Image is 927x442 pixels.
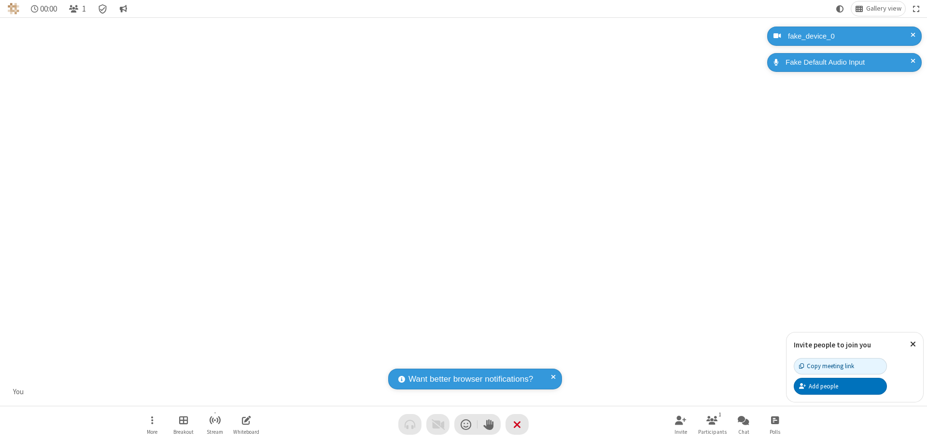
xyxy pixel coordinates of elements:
[454,414,478,435] button: Send a reaction
[10,387,28,398] div: You
[698,411,727,438] button: Open participant list
[666,411,695,438] button: Invite participants (⌘+Shift+I)
[232,411,261,438] button: Open shared whiteboard
[785,31,914,42] div: fake_device_0
[832,1,848,16] button: Using system theme
[851,1,905,16] button: Change layout
[408,373,533,386] span: Want better browser notifications?
[40,4,57,14] span: 00:00
[8,3,19,14] img: QA Selenium DO NOT DELETE OR CHANGE
[716,410,724,419] div: 1
[398,414,421,435] button: Audio problem - check your Internet connection or call by phone
[794,358,887,374] button: Copy meeting link
[506,414,529,435] button: End or leave meeting
[94,1,112,16] div: Meeting details Encryption enabled
[426,414,449,435] button: Video
[738,429,749,435] span: Chat
[866,5,901,13] span: Gallery view
[138,411,167,438] button: Open menu
[760,411,789,438] button: Open poll
[794,378,887,394] button: Add people
[909,1,924,16] button: Fullscreen
[698,429,727,435] span: Participants
[115,1,131,16] button: Conversation
[65,1,90,16] button: Open participant list
[207,429,223,435] span: Stream
[27,1,61,16] div: Timer
[82,4,86,14] span: 1
[729,411,758,438] button: Open chat
[147,429,157,435] span: More
[233,429,259,435] span: Whiteboard
[169,411,198,438] button: Manage Breakout Rooms
[770,429,780,435] span: Polls
[173,429,194,435] span: Breakout
[903,332,923,356] button: Close popover
[782,57,914,68] div: Fake Default Audio Input
[794,340,871,349] label: Invite people to join you
[478,414,501,435] button: Raise hand
[200,411,229,438] button: Start streaming
[799,361,854,371] div: Copy meeting link
[674,429,687,435] span: Invite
